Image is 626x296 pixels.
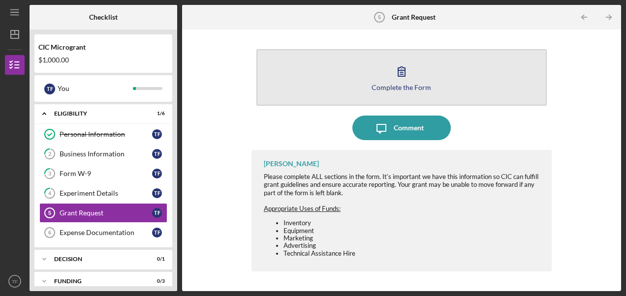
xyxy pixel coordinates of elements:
span: Technical Assistance Hire [283,249,355,257]
span: Equipment [283,227,314,235]
tspan: 5 [48,210,51,216]
b: Checklist [89,13,118,21]
div: T F [152,208,162,218]
div: T F [44,84,55,94]
div: CIC Microgrant [38,43,168,51]
div: T F [152,188,162,198]
tspan: 5 [378,14,381,20]
div: You [58,80,133,97]
div: T F [152,169,162,178]
div: $1,000.00 [38,56,168,64]
div: Comment [394,116,424,140]
button: Complete the Form [256,49,547,106]
div: Experiment Details [60,189,152,197]
div: 0 / 1 [147,256,165,262]
text: TF [12,279,18,284]
span: Inventory [283,219,311,227]
div: Complete the Form [372,84,431,91]
div: 0 / 3 [147,278,165,284]
div: 1 / 6 [147,111,165,117]
a: 2Business InformationTF [39,144,167,164]
div: Form W-9 [60,170,152,178]
tspan: 4 [48,190,52,197]
button: TF [5,271,25,291]
a: 4Experiment DetailsTF [39,183,167,203]
div: Grant Request [60,209,152,217]
div: Decision [54,256,140,262]
div: FUNDING [54,278,140,284]
div: Business Information [60,150,152,158]
b: Grant Request [392,13,436,21]
a: Personal InformationTF [39,124,167,144]
span: Appropriate Uses of Funds: [264,205,341,212]
div: T F [152,149,162,159]
div: T F [152,228,162,237]
span: Please complete ALL sections in the form. It's important we have this information so CIC can fulf... [264,173,538,197]
a: 5Grant RequestTF [39,203,167,223]
div: T F [152,129,162,139]
button: Comment [352,116,451,140]
tspan: 3 [48,171,51,177]
span: Advertising [283,241,316,249]
span: Marketing [283,234,313,242]
tspan: 2 [48,151,51,157]
a: 6Expense DocumentationTF [39,223,167,242]
tspan: 6 [48,230,51,236]
div: [PERSON_NAME] [264,160,319,168]
div: Personal Information [60,130,152,138]
a: 3Form W-9TF [39,164,167,183]
div: ELIGIBILITY [54,111,140,117]
div: Expense Documentation [60,229,152,237]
